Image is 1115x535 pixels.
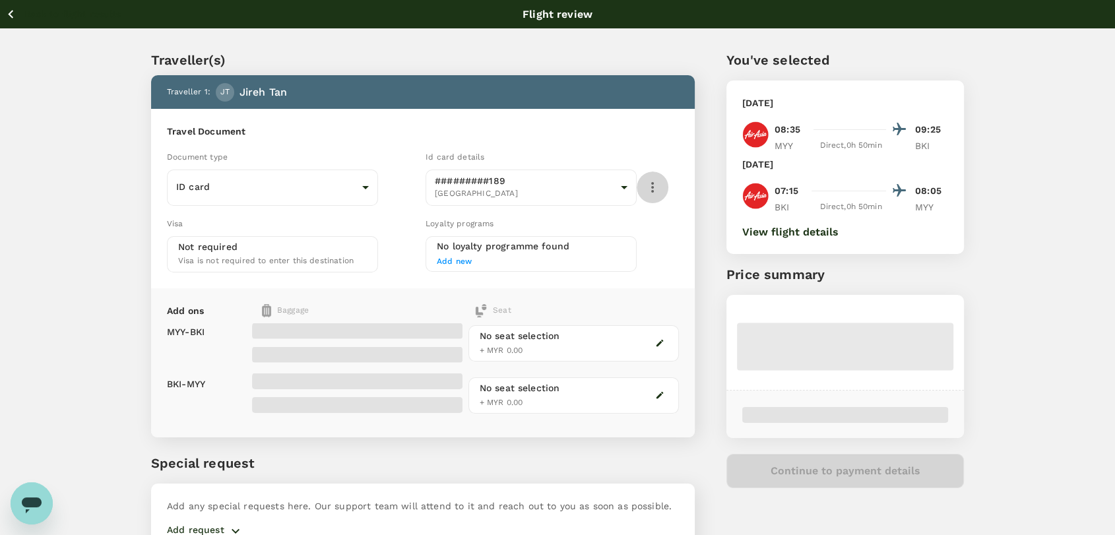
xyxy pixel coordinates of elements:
p: Jireh Tan [239,84,287,100]
p: Traveller 1 : [167,86,210,99]
p: 08:05 [915,184,948,198]
span: Loyalty programs [426,219,494,228]
div: ID card [167,171,378,204]
p: Not required [178,240,238,253]
img: AK [742,121,769,148]
p: Add ons [167,304,204,317]
p: [DATE] [742,96,773,110]
p: Back to flight results [24,7,121,20]
span: Add new [437,257,472,266]
h6: No loyalty programme found [437,239,625,254]
p: MYY [915,201,948,214]
button: View flight details [742,226,839,238]
span: JT [220,86,230,99]
img: baggage-icon [474,304,488,317]
p: 07:15 [775,184,798,198]
button: Back to flight results [5,6,121,22]
p: BKI - MYY [167,377,205,391]
span: + MYR 0.00 [480,398,523,407]
p: [DATE] [742,158,773,171]
img: baggage-icon [262,304,271,317]
span: Visa is not required to enter this destination [178,256,354,265]
p: Add any special requests here. Our support team will attend to it and reach out to you as soon as... [167,499,679,513]
p: 09:25 [915,123,948,137]
div: No seat selection [480,329,560,343]
p: Traveller(s) [151,50,695,70]
p: BKI [915,139,948,152]
div: Direct , 0h 50min [815,139,886,152]
div: Baggage [262,304,416,317]
div: Seat [474,304,511,317]
div: #########189[GEOGRAPHIC_DATA] [426,166,637,210]
p: Flight review [523,7,592,22]
h6: Travel Document [167,125,679,139]
span: Id card details [426,152,484,162]
p: Price summary [726,265,964,284]
p: 08:35 [775,123,800,137]
span: [GEOGRAPHIC_DATA] [435,187,616,201]
p: BKI [775,201,808,214]
p: Special request [151,453,695,473]
p: MYY [775,139,808,152]
span: Visa [167,219,183,228]
span: + MYR 0.00 [480,346,523,355]
span: Document type [167,152,228,162]
p: ID card [176,180,357,193]
div: No seat selection [480,381,560,395]
iframe: Button to launch messaging window [11,482,53,524]
p: #########189 [435,174,613,187]
img: AK [742,183,769,209]
p: You've selected [726,50,964,70]
div: Direct , 0h 50min [815,201,886,214]
p: MYY - BKI [167,325,205,338]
